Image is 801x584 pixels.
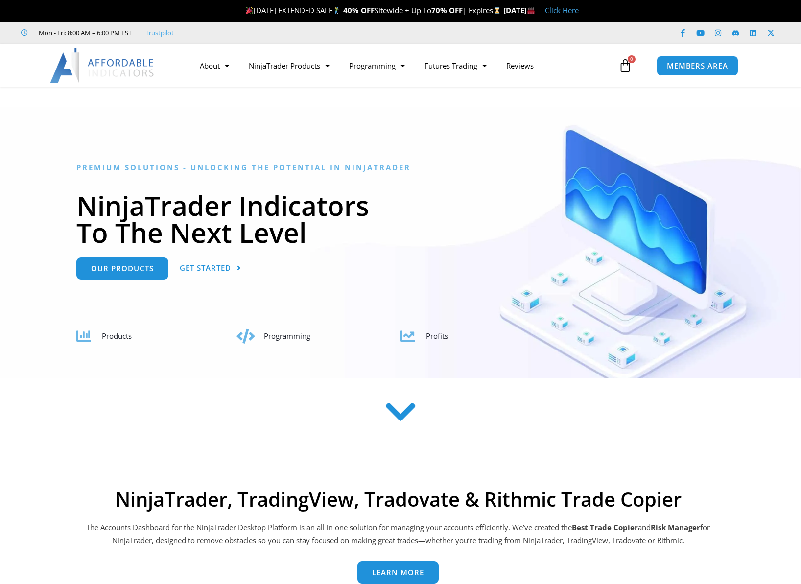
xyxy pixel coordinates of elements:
[243,5,503,15] span: [DATE] EXTENDED SALE Sitewide + Up To | Expires
[76,257,168,280] a: Our Products
[372,569,424,576] span: Learn more
[657,56,738,76] a: MEMBERS AREA
[333,7,340,14] img: 🏌️‍♂️
[190,54,239,77] a: About
[339,54,415,77] a: Programming
[85,488,711,511] h2: NinjaTrader, TradingView, Tradovate & Rithmic Trade Copier
[426,331,448,341] span: Profits
[667,62,728,70] span: MEMBERS AREA
[628,55,636,63] span: 0
[572,522,638,532] b: Best Trade Copier
[50,48,155,83] img: LogoAI | Affordable Indicators – NinjaTrader
[357,561,439,584] a: Learn more
[102,331,132,341] span: Products
[239,54,339,77] a: NinjaTrader Products
[36,27,132,39] span: Mon - Fri: 8:00 AM – 6:00 PM EST
[343,5,375,15] strong: 40% OFF
[503,5,535,15] strong: [DATE]
[85,521,711,548] p: The Accounts Dashboard for the NinjaTrader Desktop Platform is an all in one solution for managin...
[604,51,647,80] a: 0
[496,54,543,77] a: Reviews
[494,7,501,14] img: ⌛
[431,5,463,15] strong: 70% OFF
[76,163,725,172] h6: Premium Solutions - Unlocking the Potential in NinjaTrader
[180,257,241,280] a: Get Started
[651,522,700,532] strong: Risk Manager
[264,331,310,341] span: Programming
[180,264,231,272] span: Get Started
[246,7,253,14] img: 🎉
[91,265,154,272] span: Our Products
[545,5,579,15] a: Click Here
[76,192,725,246] h1: NinjaTrader Indicators To The Next Level
[190,54,616,77] nav: Menu
[415,54,496,77] a: Futures Trading
[145,27,174,39] a: Trustpilot
[527,7,535,14] img: 🏭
